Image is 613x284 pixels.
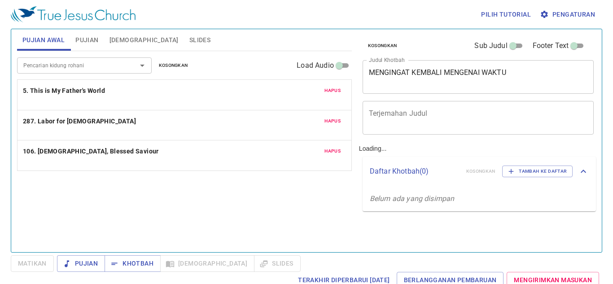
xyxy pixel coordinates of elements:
span: Hapus [324,87,341,95]
button: Hapus [319,116,346,127]
button: 5. This is My Father's World [23,85,107,96]
button: 287. Labor for [DEMOGRAPHIC_DATA] [23,116,138,127]
span: [DEMOGRAPHIC_DATA] [109,35,179,46]
span: Hapus [324,117,341,125]
span: Pujian Awal [22,35,65,46]
span: Footer Text [533,40,569,51]
button: 106. [DEMOGRAPHIC_DATA], Blessed Saviour [23,146,160,157]
span: Slides [189,35,210,46]
button: Khotbah [105,255,161,272]
button: Kosongkan [363,40,403,51]
button: Pilih tutorial [477,6,534,23]
span: Pilih tutorial [481,9,531,20]
button: Pengaturan [538,6,599,23]
span: Load Audio [297,60,334,71]
span: Khotbah [112,258,153,269]
b: 106. [DEMOGRAPHIC_DATA], Blessed Saviour [23,146,159,157]
button: Tambah ke Daftar [502,166,573,177]
button: Pujian [57,255,105,272]
button: Hapus [319,146,346,157]
span: Kosongkan [159,61,188,70]
span: Tambah ke Daftar [508,167,567,175]
span: Kosongkan [368,42,397,50]
div: Daftar Khotbah(0)KosongkanTambah ke Daftar [363,157,596,186]
b: 287. Labor for [DEMOGRAPHIC_DATA] [23,116,136,127]
button: Hapus [319,85,346,96]
div: Loading... [355,26,600,249]
button: Kosongkan [153,60,193,71]
span: Pujian [64,258,98,269]
i: Belum ada yang disimpan [370,194,454,203]
p: Daftar Khotbah ( 0 ) [370,166,459,177]
span: Pengaturan [542,9,595,20]
textarea: MENGINGAT KEMBALI MENGENAI WAKTU [369,68,588,85]
b: 5. This is My Father's World [23,85,105,96]
button: Open [136,59,149,72]
span: Sub Judul [474,40,507,51]
img: True Jesus Church [11,6,136,22]
span: Pujian [75,35,98,46]
span: Hapus [324,147,341,155]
